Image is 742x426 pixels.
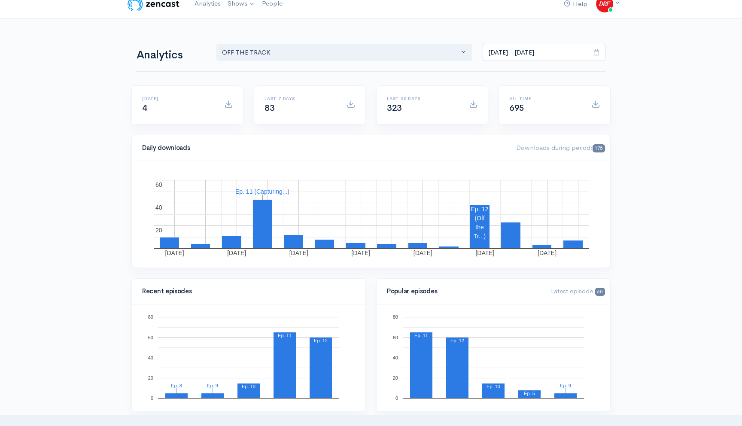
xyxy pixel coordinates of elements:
[560,383,571,388] text: Ep. 9
[593,144,605,152] span: 175
[142,103,147,113] span: 4
[242,384,255,389] text: Ep. 10
[509,96,581,101] h6: All time
[414,250,432,256] text: [DATE]
[551,287,605,295] span: Latest episode:
[137,49,206,61] h1: Analytics
[235,188,289,195] text: Ep. 11 (Capturing...)
[387,288,541,295] h4: Popular episodes
[314,338,328,343] text: Ep. 12
[151,396,153,401] text: 0
[395,396,398,401] text: 0
[155,204,162,211] text: 40
[142,288,350,295] h4: Recent episodes
[142,144,506,152] h4: Daily downloads
[142,96,214,101] h6: [DATE]
[155,227,162,234] text: 20
[393,375,398,380] text: 20
[595,288,605,296] span: 60
[538,250,556,256] text: [DATE]
[165,250,184,256] text: [DATE]
[524,391,535,396] text: Ep. 5
[487,384,500,389] text: Ep. 10
[509,103,524,113] span: 695
[393,335,398,340] text: 60
[387,315,600,401] svg: A chart.
[393,314,398,319] text: 80
[227,250,246,256] text: [DATE]
[171,383,182,388] text: Ep. 8
[289,250,308,256] text: [DATE]
[516,143,605,152] span: Downloads during period:
[148,335,153,340] text: 60
[265,103,274,113] span: 83
[278,333,292,338] text: Ep. 11
[265,96,336,101] h6: Last 7 days
[142,171,600,257] svg: A chart.
[387,103,402,113] span: 323
[483,44,588,61] input: analytics date range selector
[414,333,428,338] text: Ep. 11
[351,250,370,256] text: [DATE]
[142,315,355,401] svg: A chart.
[148,375,153,380] text: 20
[393,355,398,360] text: 40
[450,338,464,343] text: Ep. 12
[222,48,459,58] div: OFF THE TRACK
[216,44,472,61] button: OFF THE TRACK
[387,96,459,101] h6: Last 30 days
[475,250,494,256] text: [DATE]
[148,314,153,319] text: 80
[148,355,153,360] text: 40
[471,206,489,213] text: Ep. 12
[207,383,218,388] text: Ep. 9
[474,233,486,240] text: Tr...)
[155,181,162,188] text: 60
